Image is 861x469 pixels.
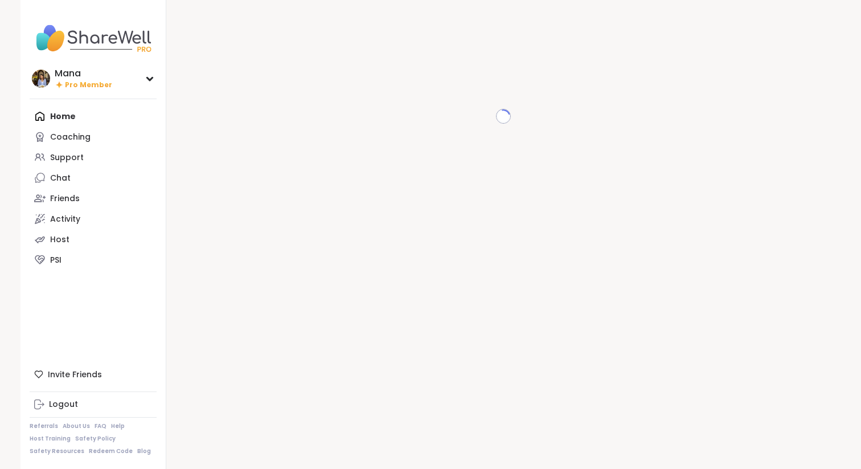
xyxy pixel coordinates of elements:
a: Logout [30,394,157,415]
div: Host [50,234,69,246]
a: Redeem Code [89,447,133,455]
div: Coaching [50,132,91,143]
div: Invite Friends [30,364,157,385]
div: PSI [50,255,61,266]
span: Pro Member [65,80,112,90]
div: Support [50,152,84,164]
div: Friends [50,193,80,205]
a: Support [30,147,157,168]
a: Chat [30,168,157,188]
div: Activity [50,214,80,225]
a: About Us [63,422,90,430]
a: FAQ [95,422,106,430]
img: ShareWell Nav Logo [30,18,157,58]
a: Host [30,229,157,250]
a: Safety Policy [75,435,116,443]
a: Activity [30,209,157,229]
a: Safety Resources [30,447,84,455]
a: Referrals [30,422,58,430]
div: Logout [49,399,78,410]
a: Friends [30,188,157,209]
a: PSI [30,250,157,270]
div: Mana [55,67,112,80]
a: Coaching [30,127,157,147]
a: Help [111,422,125,430]
a: Host Training [30,435,71,443]
img: Mana [32,70,50,88]
div: Chat [50,173,71,184]
a: Blog [137,447,151,455]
